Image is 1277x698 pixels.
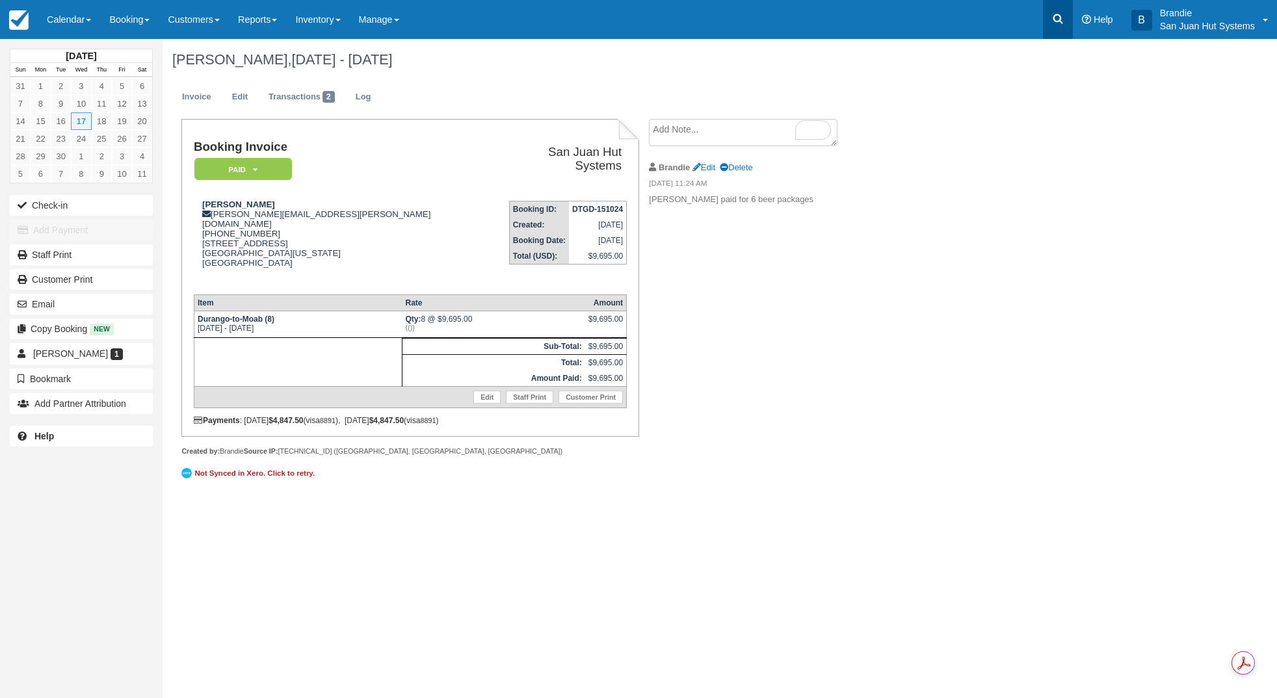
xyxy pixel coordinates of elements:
a: 20 [132,112,152,130]
button: Check-in [10,195,153,216]
a: Customer Print [559,391,623,404]
strong: [DATE] [66,51,96,61]
em: [DATE] 11:24 AM [649,178,868,192]
th: Tue [51,63,71,77]
small: 8891 [420,417,436,424]
a: Customer Print [10,269,153,290]
strong: $4,847.50 [269,416,303,425]
a: 4 [132,148,152,165]
a: 23 [51,130,71,148]
a: 9 [92,165,112,183]
th: Fri [112,63,132,77]
a: 10 [71,95,91,112]
span: 1 [111,348,123,360]
th: Total (USD): [509,248,569,265]
a: 16 [51,112,71,130]
td: $9,695.00 [585,338,627,354]
button: Copy Booking New [10,318,153,339]
a: 2 [92,148,112,165]
th: Booking Date: [509,233,569,248]
small: 8891 [320,417,336,424]
strong: Created by: [181,447,220,455]
div: Brandie [TECHNICAL_ID] ([GEOGRAPHIC_DATA], [GEOGRAPHIC_DATA], [GEOGRAPHIC_DATA]) [181,446,638,456]
a: Edit [692,162,715,172]
th: Item [194,294,402,311]
a: 2 [51,77,71,95]
th: Sub-Total: [402,338,585,354]
a: Delete [720,162,752,172]
a: 13 [132,95,152,112]
th: Sat [132,63,152,77]
button: Bookmark [10,368,153,389]
a: 7 [51,165,71,183]
a: Staff Print [506,391,553,404]
a: 24 [71,130,91,148]
button: Email [10,294,153,315]
a: Invoice [172,84,221,110]
a: 5 [10,165,31,183]
a: 15 [31,112,51,130]
span: 2 [323,91,335,103]
a: 19 [112,112,132,130]
a: Edit [222,84,257,110]
th: Created: [509,217,569,233]
p: [PERSON_NAME] paid for 6 beer packages [649,194,868,206]
a: 8 [71,165,91,183]
span: New [90,324,114,335]
a: 27 [132,130,152,148]
a: Help [10,426,153,446]
td: [DATE] - [DATE] [194,311,402,337]
a: 11 [132,165,152,183]
a: 3 [71,77,91,95]
a: 29 [31,148,51,165]
a: 14 [10,112,31,130]
h1: [PERSON_NAME], [172,52,1111,68]
th: Amount Paid: [402,370,585,387]
button: Add Payment [10,220,153,240]
a: [PERSON_NAME] 1 [10,343,153,364]
div: [PERSON_NAME][EMAIL_ADDRESS][PERSON_NAME][DOMAIN_NAME] [PHONE_NUMBER] [STREET_ADDRESS] [GEOGRAPHI... [194,200,494,284]
th: Amount [585,294,627,311]
div: B [1131,10,1152,31]
div: $9,695.00 [588,315,623,334]
td: 8 @ $9,695.00 [402,311,585,337]
strong: [PERSON_NAME] [202,200,275,209]
p: San Juan Hut Systems [1160,19,1255,32]
b: Help [34,431,54,441]
i: Help [1082,15,1091,24]
a: 10 [112,165,132,183]
strong: $4,847.50 [369,416,404,425]
th: Total: [402,354,585,370]
th: Thu [92,63,112,77]
textarea: To enrich screen reader interactions, please activate Accessibility in Grammarly extension settings [649,119,837,146]
a: 17 [71,112,91,130]
th: Sun [10,63,31,77]
a: 31 [10,77,31,95]
th: Rate [402,294,585,311]
em: (()) [405,324,581,331]
a: Edit [473,391,501,404]
span: [PERSON_NAME] [33,348,108,359]
a: Log [346,84,381,110]
div: : [DATE] (visa ), [DATE] (visa ) [194,416,627,425]
a: 25 [92,130,112,148]
a: 1 [71,148,91,165]
button: Add Partner Attribution [10,393,153,414]
td: [DATE] [569,233,627,248]
th: Booking ID: [509,201,569,218]
td: $9,695.00 [585,354,627,370]
a: 9 [51,95,71,112]
strong: Durango-to-Moab (8) [198,315,274,324]
a: 3 [112,148,132,165]
a: 6 [31,165,51,183]
td: $9,695.00 [585,370,627,387]
a: 21 [10,130,31,148]
strong: Qty [405,315,421,324]
a: 1 [31,77,51,95]
a: 11 [92,95,112,112]
strong: DTGD-151024 [572,205,623,214]
a: 7 [10,95,31,112]
a: Paid [194,157,287,181]
a: 12 [112,95,132,112]
span: [DATE] - [DATE] [291,51,392,68]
